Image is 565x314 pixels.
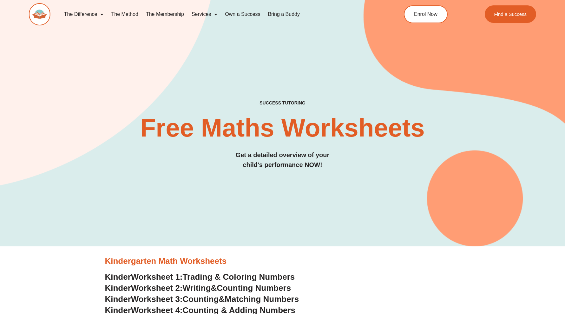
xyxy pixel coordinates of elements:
[60,7,375,22] nav: Menu
[131,283,183,293] span: Worksheet 2:
[264,7,304,22] a: Bring a Buddy
[131,294,183,304] span: Worksheet 3:
[29,150,536,170] h3: Get a detailed overview of your child's performance NOW!
[105,256,460,267] h3: Kindergarten Math Worksheets
[221,7,264,22] a: Own a Success
[29,100,536,106] h4: SUCCESS TUTORING​
[105,294,131,304] span: Kinder
[60,7,108,22] a: The Difference
[485,5,536,23] a: Find a Success
[131,272,183,282] span: Worksheet 1:
[105,283,131,293] span: Kinder
[142,7,188,22] a: The Membership
[105,283,291,293] a: KinderWorksheet 2:Writing&Counting Numbers
[188,7,221,22] a: Services
[217,283,291,293] span: Counting Numbers
[414,12,437,17] span: Enrol Now
[29,115,536,141] h2: Free Maths Worksheets​
[107,7,142,22] a: The Method
[183,294,219,304] span: Counting
[494,12,527,17] span: Find a Success
[105,272,295,282] a: KinderWorksheet 1:Trading & Coloring Numbers
[183,272,295,282] span: Trading & Coloring Numbers
[105,272,131,282] span: Kinder
[404,5,448,23] a: Enrol Now
[183,283,211,293] span: Writing
[225,294,299,304] span: Matching Numbers
[105,294,299,304] a: KinderWorksheet 3:Counting&Matching Numbers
